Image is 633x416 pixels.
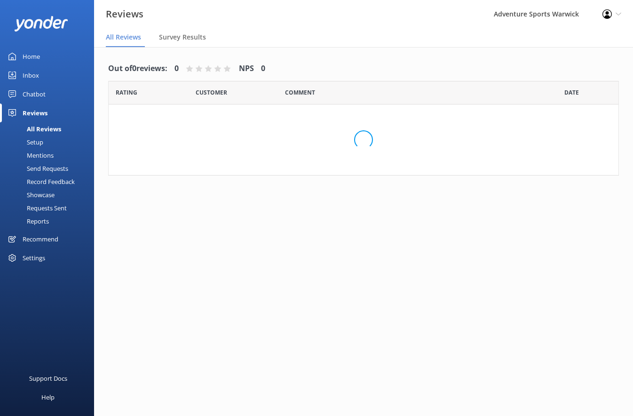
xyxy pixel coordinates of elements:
div: Reports [6,215,49,228]
span: All Reviews [106,32,141,42]
div: Requests Sent [6,201,67,215]
a: Showcase [6,188,94,201]
div: Home [23,47,40,66]
div: Mentions [6,149,54,162]
div: Showcase [6,188,55,201]
span: Date [564,88,579,97]
h4: 0 [261,63,265,75]
div: Recommend [23,230,58,248]
a: Record Feedback [6,175,94,188]
div: Support Docs [29,369,67,388]
a: Send Requests [6,162,94,175]
a: Mentions [6,149,94,162]
div: Settings [23,248,45,267]
h4: 0 [174,63,179,75]
a: Requests Sent [6,201,94,215]
div: Setup [6,136,43,149]
div: Help [41,388,55,407]
h4: Out of 0 reviews: [108,63,167,75]
span: Question [285,88,315,97]
a: Setup [6,136,94,149]
span: Date [116,88,137,97]
div: Record Feedback [6,175,75,188]
div: Reviews [23,104,47,122]
div: Inbox [23,66,39,85]
span: Date [196,88,227,97]
div: All Reviews [6,122,61,136]
img: yonder-white-logo.png [14,16,68,32]
a: All Reviews [6,122,94,136]
div: Chatbot [23,85,46,104]
h4: NPS [239,63,254,75]
span: Survey Results [159,32,206,42]
a: Reports [6,215,94,228]
div: Send Requests [6,162,68,175]
h3: Reviews [106,7,143,22]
